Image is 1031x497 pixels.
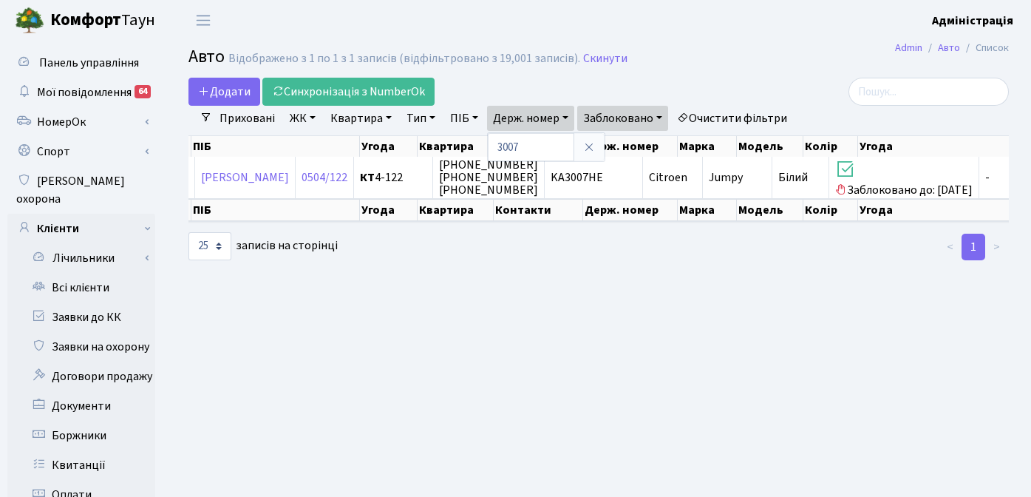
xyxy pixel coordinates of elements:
span: KA3007HE [551,169,603,186]
select: записів на сторінці [188,232,231,260]
th: Марка [678,136,737,157]
th: Модель [737,136,803,157]
th: Квартира [418,199,494,221]
span: - [985,169,990,186]
a: Держ. номер [487,106,574,131]
a: [PERSON_NAME] [201,169,289,186]
span: Панель управління [39,55,139,71]
a: Документи [7,391,155,421]
th: Угода [360,199,418,221]
input: Пошук... [848,78,1009,106]
th: Держ. номер [583,136,678,157]
a: Очистити фільтри [671,106,793,131]
a: Заявки на охорону [7,332,155,362]
img: logo.png [15,6,44,35]
th: Контакти [494,199,582,221]
div: Відображено з 1 по 1 з 1 записів (відфільтровано з 19,001 записів). [228,52,580,66]
a: Тип [401,106,441,131]
th: Колір [803,199,858,221]
b: Адміністрація [932,13,1013,29]
th: Колір [803,136,858,157]
th: ПІБ [191,199,360,221]
a: Квартира [324,106,398,131]
button: Переключити навігацію [185,8,222,33]
th: Держ. номер [583,199,678,221]
label: записів на сторінці [188,232,338,260]
a: 1 [962,234,985,260]
a: Мої повідомлення64 [7,78,155,107]
span: Jumpy [709,169,743,186]
span: Білий [778,169,808,186]
a: Всі клієнти [7,273,155,302]
a: Заблоковано [577,106,668,131]
th: Угода [360,136,418,157]
b: Комфорт [50,8,121,32]
a: Синхронізація з NumberOk [262,78,435,106]
th: Марка [678,199,737,221]
th: Угода [858,136,1027,157]
a: НомерОк [7,107,155,137]
b: КТ [360,169,375,186]
a: Приховані [214,106,281,131]
a: Договори продажу [7,362,155,391]
div: 64 [135,85,151,98]
th: Квартира [418,136,494,157]
a: Клієнти [7,214,155,243]
nav: breadcrumb [873,33,1031,64]
a: Панель управління [7,48,155,78]
a: Боржники [7,421,155,450]
span: [PHONE_NUMBER] [PHONE_NUMBER] [PHONE_NUMBER] [439,157,538,198]
a: Адміністрація [932,12,1013,30]
a: Скинути [583,52,627,66]
a: Квитанції [7,450,155,480]
span: Мої повідомлення [37,84,132,101]
a: Авто [938,40,960,55]
a: Спорт [7,137,155,166]
span: Citroen [649,169,687,186]
a: Admin [895,40,922,55]
a: [PERSON_NAME] охорона [7,166,155,214]
li: Список [960,40,1009,56]
a: Лічильники [17,243,155,273]
a: 0504/122 [302,169,347,186]
span: Додати [198,84,251,100]
span: Таун [50,8,155,33]
th: ПІБ [191,136,360,157]
a: ПІБ [444,106,484,131]
span: Авто [188,44,225,70]
a: Додати [188,78,260,106]
span: 4-122 [360,172,426,183]
a: ЖК [284,106,321,131]
span: Заблоковано до: [DATE] [835,158,973,198]
a: Заявки до КК [7,302,155,332]
th: Угода [858,199,1027,221]
th: Модель [737,199,803,221]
